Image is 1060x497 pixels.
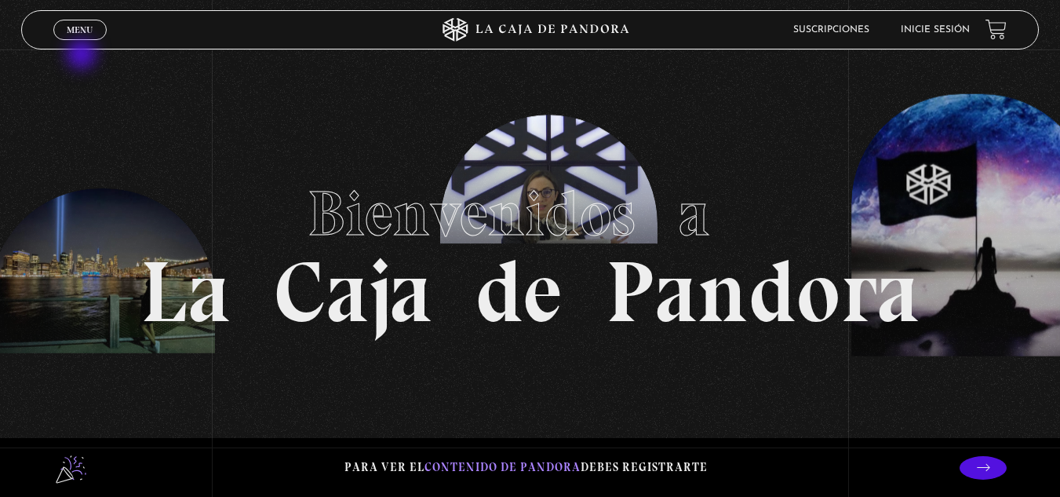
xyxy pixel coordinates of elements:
a: Suscripciones [793,25,869,35]
a: Inicie sesión [901,25,970,35]
p: Para ver el debes registrarte [344,457,708,478]
span: contenido de Pandora [424,460,581,474]
span: Bienvenidos a [308,176,753,251]
span: Cerrar [61,38,98,49]
span: Menu [67,25,93,35]
a: View your shopping cart [985,19,1007,40]
h1: La Caja de Pandora [140,163,920,335]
